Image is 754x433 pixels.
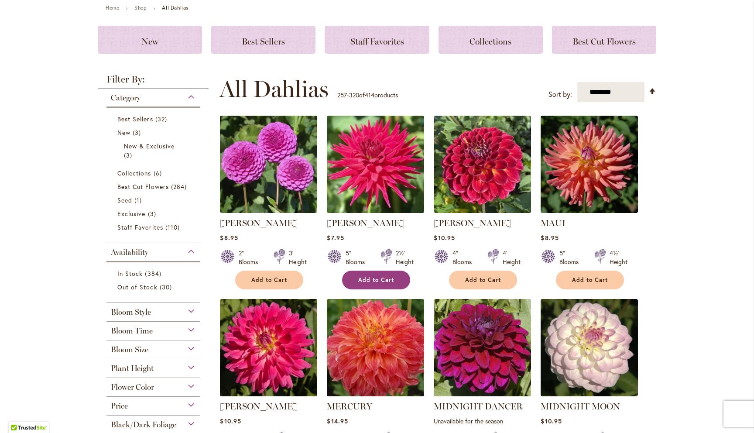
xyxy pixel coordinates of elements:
[452,249,477,266] div: 4" Blooms
[541,116,638,213] img: MAUI
[98,75,209,89] strong: Filter By:
[117,182,169,191] span: Best Cut Flowers
[145,269,163,278] span: 384
[350,36,404,47] span: Staff Favorites
[541,206,638,215] a: MAUI
[117,115,153,123] span: Best Sellers
[117,196,191,205] a: Seed
[117,282,191,292] a: Out of Stock 30
[434,401,523,412] a: MIDNIGHT DANCER
[337,88,398,102] p: - of products
[155,114,169,124] span: 32
[434,218,511,228] a: [PERSON_NAME]
[541,401,620,412] a: MIDNIGHT MOON
[548,86,572,103] label: Sort by:
[117,269,191,278] a: In Stock 384
[325,26,429,54] a: Staff Favorites
[117,210,145,218] span: Exclusive
[117,223,191,232] a: Staff Favorites
[111,364,154,373] span: Plant Height
[117,209,191,218] a: Exclusive
[220,206,317,215] a: MARY MUNNS
[117,114,191,124] a: Best Sellers
[219,76,329,102] span: All Dahlias
[327,206,424,215] a: MATILDA HUSTON
[111,382,154,392] span: Flower Color
[134,196,144,205] span: 1
[111,326,153,336] span: Bloom Time
[124,141,185,160] a: New &amp; Exclusive
[541,417,562,425] span: $10.95
[220,218,298,228] a: [PERSON_NAME]
[610,249,627,266] div: 4½' Height
[434,206,531,215] a: Matty Boo
[220,401,298,412] a: [PERSON_NAME]
[342,271,410,289] button: Add to Cart
[117,223,163,231] span: Staff Favorites
[220,417,241,425] span: $10.95
[111,401,128,411] span: Price
[349,91,359,99] span: 320
[239,249,263,266] div: 2" Blooms
[289,249,307,266] div: 3' Height
[572,36,636,47] span: Best Cut Flowers
[552,26,656,54] a: Best Cut Flowers
[134,4,147,11] a: Shop
[327,417,348,425] span: $14.95
[117,168,191,178] a: Collections
[220,234,238,242] span: $8.95
[365,91,374,99] span: 414
[220,299,317,396] img: MELISSA M
[160,282,174,292] span: 30
[434,116,531,213] img: Matty Boo
[434,417,531,425] p: Unavailable for the season
[396,249,414,266] div: 2½' Height
[111,420,176,430] span: Black/Dark Foliage
[434,234,455,242] span: $10.95
[162,4,188,11] strong: All Dahlias
[98,26,202,54] a: New
[327,234,344,242] span: $7.95
[7,402,31,426] iframe: Launch Accessibility Center
[111,345,148,354] span: Bloom Size
[106,4,119,11] a: Home
[434,299,531,396] img: Midnight Dancer
[117,283,158,291] span: Out of Stock
[111,93,141,103] span: Category
[141,36,158,47] span: New
[124,142,175,150] span: New & Exclusive
[449,271,517,289] button: Add to Cart
[470,36,511,47] span: Collections
[337,91,347,99] span: 257
[327,218,404,228] a: [PERSON_NAME]
[220,116,317,213] img: MARY MUNNS
[154,168,164,178] span: 6
[111,307,151,317] span: Bloom Style
[439,26,543,54] a: Collections
[165,223,182,232] span: 110
[117,128,130,137] span: New
[556,271,624,289] button: Add to Cart
[541,234,559,242] span: $8.95
[133,128,143,137] span: 3
[242,36,285,47] span: Best Sellers
[541,390,638,398] a: MIDNIGHT MOON
[117,169,151,177] span: Collections
[327,299,424,396] img: Mercury
[124,151,134,160] span: 3
[171,182,189,191] span: 284
[327,401,372,412] a: MERCURY
[220,390,317,398] a: MELISSA M
[541,218,565,228] a: MAUI
[211,26,315,54] a: Best Sellers
[346,249,370,266] div: 5" Blooms
[111,247,148,257] span: Availability
[235,271,303,289] button: Add to Cart
[465,276,501,284] span: Add to Cart
[572,276,608,284] span: Add to Cart
[117,269,143,278] span: In Stock
[503,249,521,266] div: 4' Height
[434,390,531,398] a: Midnight Dancer
[117,128,191,137] a: New
[541,299,638,396] img: MIDNIGHT MOON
